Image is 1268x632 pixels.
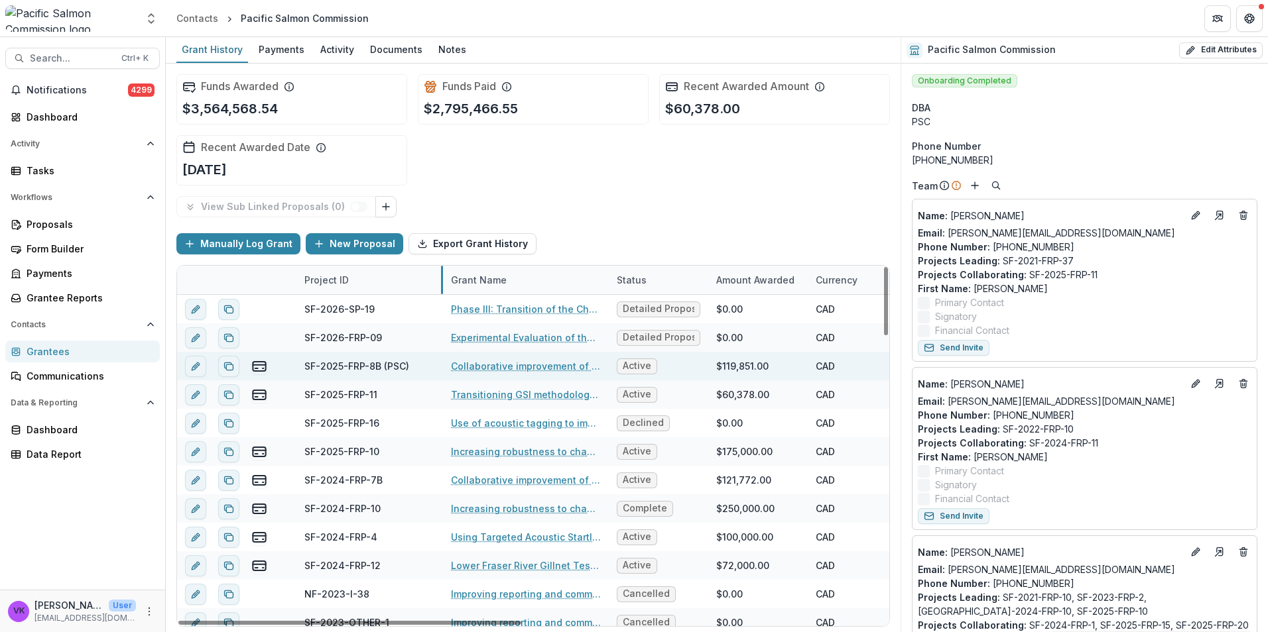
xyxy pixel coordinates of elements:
[623,360,651,372] span: Active
[171,9,223,28] a: Contacts
[816,416,835,430] div: CAD
[918,210,948,221] span: Name :
[623,531,651,543] span: Active
[816,501,835,515] div: CAD
[218,299,239,320] button: Duplicate proposal
[304,416,379,430] div: SF-2025-FRP-16
[11,193,141,202] span: Workflows
[27,291,149,305] div: Grantee Reports
[716,331,743,344] div: $0.00
[451,416,601,430] a: Use of acoustic tagging to improve Fraser River pink salmon stock assessment through increased un...
[409,233,537,254] button: Export Grant History
[185,555,206,576] button: edit
[665,99,740,119] p: $60,378.00
[218,356,239,377] button: Duplicate proposal
[918,282,1251,295] p: [PERSON_NAME]
[623,389,651,400] span: Active
[5,341,160,362] a: Grantees
[609,266,708,294] div: Status
[918,450,1251,464] p: [PERSON_NAME]
[716,530,773,544] div: $100,000.00
[918,508,989,524] button: Send Invite
[918,562,1175,576] a: Email: [PERSON_NAME][EMAIL_ADDRESS][DOMAIN_NAME]
[253,37,310,63] a: Payments
[988,178,1004,193] button: Search
[11,398,141,407] span: Data & Reporting
[918,451,971,462] span: First Name :
[623,303,694,315] span: Detailed Proposal Invited
[251,387,267,403] button: view-payments
[935,309,977,323] span: Signatory
[442,80,496,93] h2: Funds Paid
[251,358,267,374] button: view-payments
[201,141,310,154] h2: Recent Awarded Date
[816,388,835,401] div: CAD
[623,617,670,628] span: Cancelled
[119,51,151,66] div: Ctrl + K
[716,473,771,487] div: $121,772.00
[5,419,160,441] a: Dashboard
[623,588,670,600] span: Cancelled
[623,560,651,571] span: Active
[808,273,865,287] div: Currency
[918,269,1027,280] span: Projects Collaborating :
[251,529,267,545] button: view-payments
[918,437,1027,448] span: Projects Collaborating :
[182,99,278,119] p: $3,564,568.54
[218,555,239,576] button: Duplicate proposal
[716,587,743,601] div: $0.00
[201,80,279,93] h2: Funds Awarded
[218,527,239,548] button: Duplicate proposal
[218,413,239,434] button: Duplicate proposal
[918,436,1251,450] p: SF-2024-FRP-11
[304,615,389,629] div: SF-2023-OTHER-1
[27,344,149,358] div: Grantees
[306,233,403,254] button: New Proposal
[918,268,1251,282] p: SF-2025-FRP-11
[816,615,835,629] div: CAD
[716,416,743,430] div: $0.00
[5,287,160,309] a: Grantee Reports
[27,85,128,96] span: Notifications
[5,48,160,69] button: Search...
[1236,376,1251,392] button: Deletes
[5,187,160,208] button: Open Workflows
[27,217,149,231] div: Proposals
[296,266,443,294] div: Project ID
[935,492,1009,505] span: Financial Contact
[296,273,357,287] div: Project ID
[375,196,397,217] button: Link Grants
[185,299,206,320] button: edit
[716,558,769,572] div: $72,000.00
[816,302,835,316] div: CAD
[304,530,377,544] div: SF-2024-FRP-4
[185,356,206,377] button: edit
[716,501,775,515] div: $250,000.00
[315,37,359,63] a: Activity
[5,314,160,335] button: Open Contacts
[816,445,835,458] div: CAD
[30,53,113,64] span: Search...
[27,110,149,124] div: Dashboard
[176,196,376,217] button: View Sub Linked Proposals (0)
[451,501,601,515] a: Increasing robustness to changing river conditions at the [GEOGRAPHIC_DATA] Site: Bank Remediatio...
[5,5,137,32] img: Pacific Salmon Commission logo
[918,377,1182,391] p: [PERSON_NAME]
[623,503,667,514] span: Complete
[808,266,907,294] div: Currency
[816,530,835,544] div: CAD
[1204,5,1231,32] button: Partners
[218,327,239,348] button: Duplicate proposal
[928,44,1056,56] h2: Pacific Salmon Commission
[918,227,945,238] span: Email:
[1209,373,1230,394] a: Go to contact
[5,262,160,284] a: Payments
[816,558,835,572] div: CAD
[935,478,977,492] span: Signatory
[716,302,743,316] div: $0.00
[918,394,1175,408] a: Email: [PERSON_NAME][EMAIL_ADDRESS][DOMAIN_NAME]
[185,327,206,348] button: edit
[304,445,379,458] div: SF-2025-FRP-10
[816,331,835,344] div: CAD
[304,388,377,401] div: SF-2025-FRP-11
